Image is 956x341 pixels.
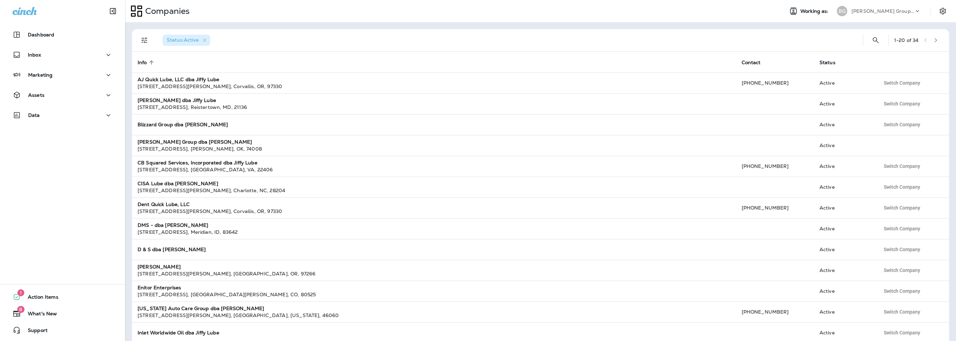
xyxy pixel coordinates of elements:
td: Active [814,239,874,260]
span: Contact [742,60,761,66]
td: [PHONE_NUMBER] [736,156,814,177]
div: [STREET_ADDRESS] , Meridian , ID , 83642 [138,229,731,236]
strong: Enitor Enterprises [138,284,181,291]
div: [STREET_ADDRESS][PERSON_NAME] , Corvallis , OR , 97330 [138,208,731,215]
span: Info [138,59,156,66]
strong: [PERSON_NAME] [138,264,181,270]
div: [STREET_ADDRESS] , Reistertown , MD , 21136 [138,104,731,111]
div: [STREET_ADDRESS][PERSON_NAME] , Charlotte , NC , 28204 [138,187,731,194]
span: Action Items [21,294,58,302]
button: 8What's New [7,307,118,321]
button: Search Companies [869,33,883,47]
div: [STREET_ADDRESS] , [GEOGRAPHIC_DATA] , VA , 22406 [138,166,731,173]
button: Settings [937,5,949,17]
div: [STREET_ADDRESS][PERSON_NAME] , [GEOGRAPHIC_DATA] , OR , 97266 [138,270,731,277]
button: Switch Company [880,119,924,130]
td: Active [814,177,874,197]
button: Collapse Sidebar [103,4,123,18]
strong: Blizzard Group dba [PERSON_NAME] [138,121,228,128]
div: [STREET_ADDRESS][PERSON_NAME] , [GEOGRAPHIC_DATA] , [US_STATE] , 46060 [138,312,731,319]
span: Status [819,59,844,66]
span: Switch Company [884,309,920,314]
p: Marketing [28,72,52,78]
p: Companies [142,6,190,16]
span: What's New [21,311,57,319]
td: Active [814,156,874,177]
button: Switch Company [880,78,924,88]
p: Inbox [28,52,41,58]
td: [PHONE_NUMBER] [736,73,814,93]
strong: Dent Quick Lube, LLC [138,201,190,207]
button: Switch Company [880,286,924,296]
button: 1Action Items [7,290,118,304]
td: Active [814,114,874,135]
button: Filters [138,33,151,47]
strong: AJ Quick Lube, LLC dba Jiffy Lube [138,76,220,83]
p: Data [28,112,40,118]
td: [PHONE_NUMBER] [736,197,814,218]
button: Switch Company [880,307,924,317]
button: Switch Company [880,99,924,109]
div: [STREET_ADDRESS][PERSON_NAME] , Corvallis , OR , 97330 [138,83,731,90]
strong: CISA Lube dba [PERSON_NAME] [138,180,218,187]
span: Switch Company [884,122,920,127]
td: Active [814,197,874,218]
span: Contact [742,59,770,66]
span: Switch Company [884,205,920,210]
td: Active [814,135,874,156]
div: 1 - 20 of 34 [894,37,918,43]
strong: [PERSON_NAME] dba Jiffy Lube [138,97,216,103]
td: Active [814,301,874,322]
span: Switch Company [884,80,920,85]
button: Switch Company [880,327,924,338]
td: Active [814,218,874,239]
span: Switch Company [884,268,920,273]
button: Marketing [7,68,118,82]
strong: CB Squared Services, Incorporated dba Jiffy Lube [138,160,257,166]
div: [STREET_ADDRESS] , [GEOGRAPHIC_DATA][PERSON_NAME] , CO , 80525 [138,291,731,298]
p: Assets [28,92,44,98]
div: [STREET_ADDRESS] , [PERSON_NAME] , OK , 74008 [138,145,731,152]
span: Switch Company [884,289,920,293]
td: Active [814,281,874,301]
strong: [US_STATE] Auto Care Group dba [PERSON_NAME] [138,305,264,312]
span: Switch Company [884,247,920,252]
span: Switch Company [884,164,920,169]
button: Dashboard [7,28,118,42]
button: Inbox [7,48,118,62]
span: Switch Company [884,330,920,335]
td: Active [814,260,874,281]
strong: [PERSON_NAME] Group dba [PERSON_NAME] [138,139,252,145]
span: Switch Company [884,101,920,106]
td: Active [814,73,874,93]
button: Switch Company [880,265,924,275]
div: BG [837,6,847,16]
strong: DMS - dba [PERSON_NAME] [138,222,208,228]
p: Dashboard [28,32,54,37]
button: Data [7,108,118,122]
span: Working as: [800,8,830,14]
span: Status : Active [167,37,199,43]
span: 1 [17,289,24,296]
button: Switch Company [880,182,924,192]
strong: D & S dba [PERSON_NAME] [138,246,206,253]
span: Status [819,60,835,66]
p: [PERSON_NAME] Group dba [PERSON_NAME] [851,8,914,14]
button: Switch Company [880,244,924,255]
span: Switch Company [884,226,920,231]
span: 8 [17,306,24,313]
button: Switch Company [880,203,924,213]
td: Active [814,93,874,114]
td: [PHONE_NUMBER] [736,301,814,322]
strong: Inlet Worldwide Oil dba Jiffy Lube [138,330,219,336]
span: Info [138,60,147,66]
button: Assets [7,88,118,102]
button: Switch Company [880,223,924,234]
button: Support [7,323,118,337]
button: Switch Company [880,161,924,171]
span: Support [21,327,48,336]
div: Status:Active [163,35,210,46]
span: Switch Company [884,185,920,189]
